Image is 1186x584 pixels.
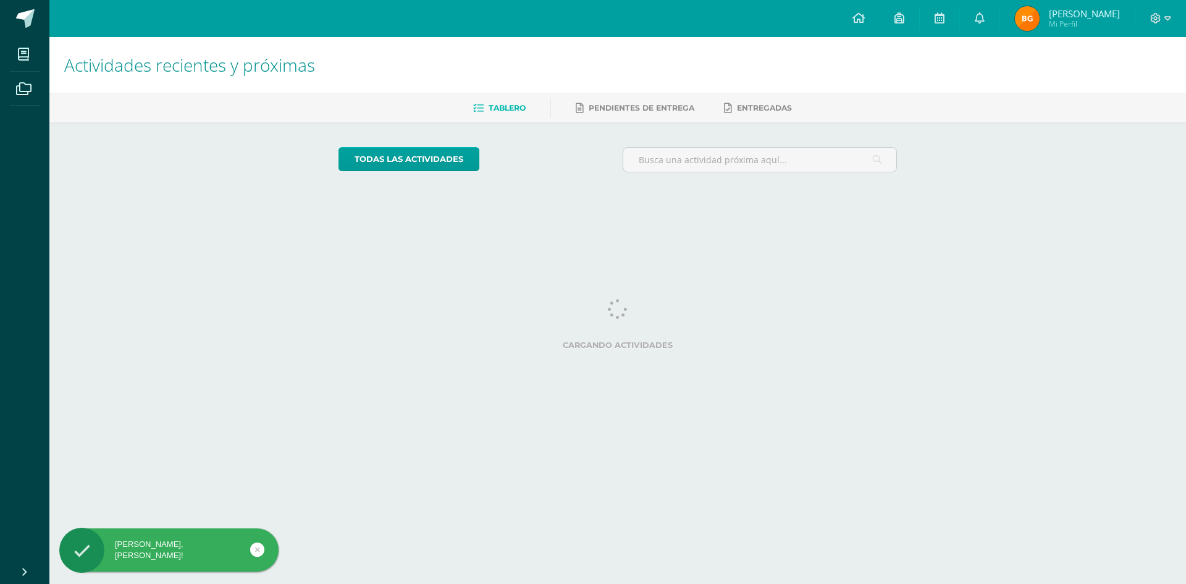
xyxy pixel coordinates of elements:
[1049,19,1120,29] span: Mi Perfil
[339,147,479,171] a: todas las Actividades
[473,98,526,118] a: Tablero
[724,98,792,118] a: Entregadas
[64,53,315,77] span: Actividades recientes y próximas
[589,103,694,112] span: Pendientes de entrega
[59,539,279,561] div: [PERSON_NAME], [PERSON_NAME]!
[623,148,897,172] input: Busca una actividad próxima aquí...
[339,341,898,350] label: Cargando actividades
[1015,6,1040,31] img: 8b4bf27614ed66a5e291145a55fe3c2f.png
[489,103,526,112] span: Tablero
[576,98,694,118] a: Pendientes de entrega
[737,103,792,112] span: Entregadas
[1049,7,1120,20] span: [PERSON_NAME]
